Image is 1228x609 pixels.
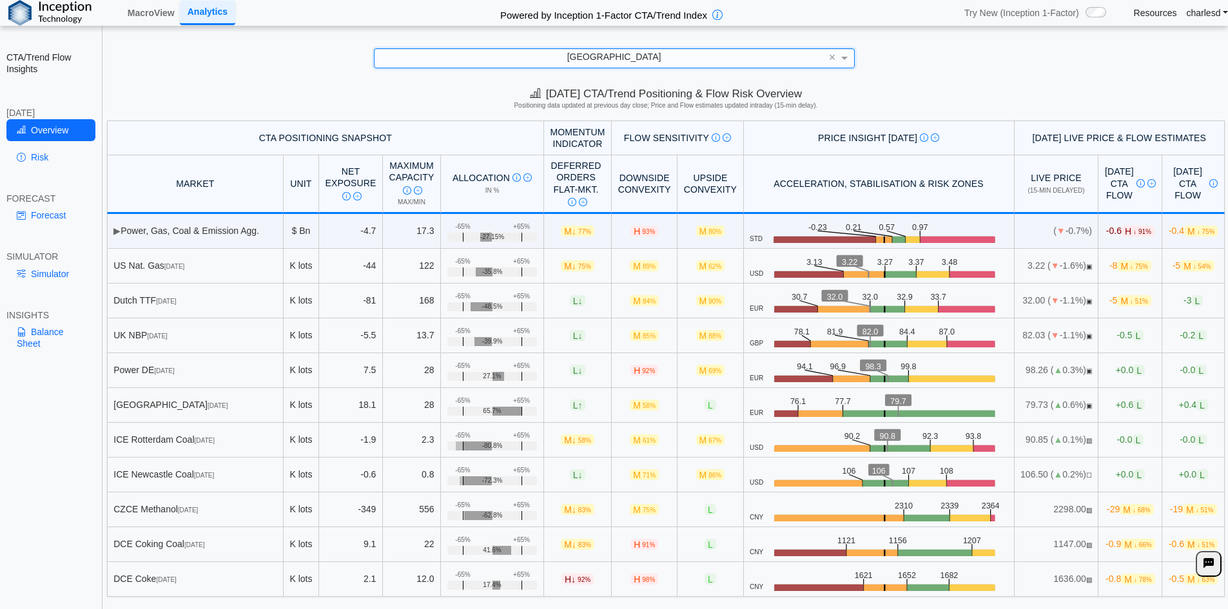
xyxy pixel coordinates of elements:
div: Flow Sensitivity [618,132,737,144]
span: M [561,434,594,445]
div: -65% [455,362,470,370]
td: K lots [284,249,319,284]
span: M [696,295,725,306]
span: L [1196,400,1208,411]
text: 84.4 [902,326,919,336]
span: L [570,400,586,411]
text: 82.0 [864,326,881,336]
span: -72.3% [482,477,503,485]
img: Info [1209,179,1218,188]
text: 2339 [944,501,963,510]
span: H [1122,226,1155,237]
div: -65% [455,501,470,509]
span: +0.0 [1116,365,1145,376]
h2: CTA/Trend Flow Insights [6,52,95,75]
text: 90.2 [846,430,863,440]
td: 28 [383,353,441,388]
span: ▲ [1053,469,1062,479]
td: 32.00 ( -1.1%) [1015,284,1099,318]
span: -0.2 [1180,330,1207,341]
th: Live Price [1015,155,1099,214]
span: ↓ [578,469,582,479]
span: 58% [578,437,591,444]
td: K lots [284,527,319,562]
span: 69% [708,367,721,374]
text: 108 [944,465,957,475]
span: in % [485,187,500,194]
div: +65% [513,432,530,440]
span: OPEN: Market session is currently open. [1086,298,1092,305]
div: +65% [513,293,530,300]
span: EUR [750,305,763,313]
span: NO FEED: Live data feed not provided for this market. [1086,472,1092,479]
a: Simulator [6,263,95,285]
text: 106 [844,465,857,475]
text: 32.0 [828,291,844,301]
div: CZCE Methanol [113,503,277,515]
span: ↓ [578,365,582,375]
text: 2310 [898,501,917,510]
text: 99.8 [904,361,920,371]
span: 75% [578,263,591,270]
span: 61% [643,437,656,444]
span: -27.15% [480,233,504,241]
span: ↓ 51% [1196,507,1214,514]
span: -0.0 [1180,365,1207,376]
text: 30.7 [792,291,808,301]
span: -0.0 [1180,434,1207,445]
span: ▼ [1051,330,1060,340]
span: L [705,400,716,411]
span: L [1133,469,1145,480]
span: L [1195,365,1207,376]
img: Info [920,133,928,142]
span: M [561,504,594,515]
span: 86% [708,472,721,479]
span: ↓ [578,330,582,340]
div: US Nat. Gas [113,260,277,271]
a: Forecast [6,204,95,226]
span: OPEN: Market session is currently open. [1086,333,1092,340]
span: M [1117,260,1151,271]
td: ( -0.7%) [1015,214,1099,249]
span: Max/Min [398,198,425,206]
div: INSIGHTS [6,309,95,321]
img: Read More [723,133,731,142]
text: 92.3 [926,430,942,440]
span: M [696,260,725,271]
text: 33.7 [934,291,950,301]
span: 92% [642,367,655,374]
span: GBP [750,340,763,347]
span: M [1117,295,1151,306]
span: [DATE] [194,472,214,479]
span: L [1192,295,1204,306]
span: USD [750,479,763,487]
td: 2298.00 [1015,492,1099,527]
th: MARKET [107,155,284,214]
td: 79.73 ( 0.6%) [1015,388,1099,423]
span: EUR [750,374,763,382]
img: Read More [414,186,422,195]
div: Maximum Capacity [389,160,434,195]
text: 3.48 [946,256,962,266]
span: CLOSED: Session finished for the day. [1086,437,1092,444]
span: 67% [708,437,721,444]
text: 87.0 [943,326,959,336]
div: -65% [455,258,470,266]
span: 62% [708,263,721,270]
span: -5 [1173,260,1214,271]
span: M [630,504,659,515]
span: -8 [1109,260,1151,271]
span: 84% [643,298,656,305]
span: -0.0 [1116,434,1144,445]
span: 89% [643,263,656,270]
text: 77.7 [837,396,853,405]
span: M [630,434,659,445]
span: ▼ [1057,226,1066,236]
text: 98.3 [868,361,884,371]
span: +0.6 [1116,400,1145,411]
a: Balance Sheet [6,321,95,354]
span: M [696,226,725,237]
div: SIMULATOR [6,251,95,262]
span: ▼ [1051,295,1060,305]
span: Clear value [827,49,838,67]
